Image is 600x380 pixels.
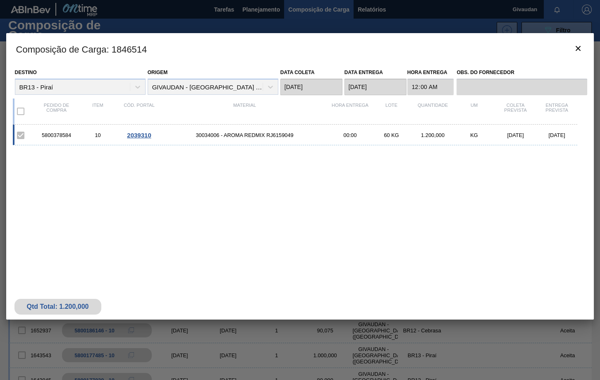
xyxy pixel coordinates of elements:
[344,79,406,95] input: dd/mm/yyyy
[36,132,77,138] div: 5800378584
[329,132,371,138] div: 00:00
[21,303,95,310] div: Qtd Total: 1.200,000
[453,103,495,120] div: UM
[371,132,412,138] div: 60 KG
[495,103,536,120] div: Coleta Prevista
[407,67,454,79] label: Hora Entrega
[160,132,330,138] span: 30034006 - AROMA REDMIX RJ6159049
[536,132,577,138] div: [DATE]
[77,103,119,120] div: Item
[344,70,383,75] label: Data Entrega
[412,132,453,138] div: 1.200,000
[412,103,453,120] div: Quantidade
[280,70,315,75] label: Data coleta
[77,132,119,138] div: 10
[127,132,151,139] span: 2039310
[119,103,160,120] div: Cód. Portal
[371,103,412,120] div: Lote
[453,132,495,138] div: KG
[280,79,342,95] input: dd/mm/yyyy
[148,70,168,75] label: Origem
[15,70,37,75] label: Destino
[160,103,330,120] div: Material
[495,132,536,138] div: [DATE]
[329,103,371,120] div: Hora Entrega
[536,103,577,120] div: Entrega Prevista
[457,67,587,79] label: Obs. do Fornecedor
[119,132,160,139] div: Ir para o Pedido
[36,103,77,120] div: Pedido de compra
[6,33,594,65] h3: Composição de Carga : 1846514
